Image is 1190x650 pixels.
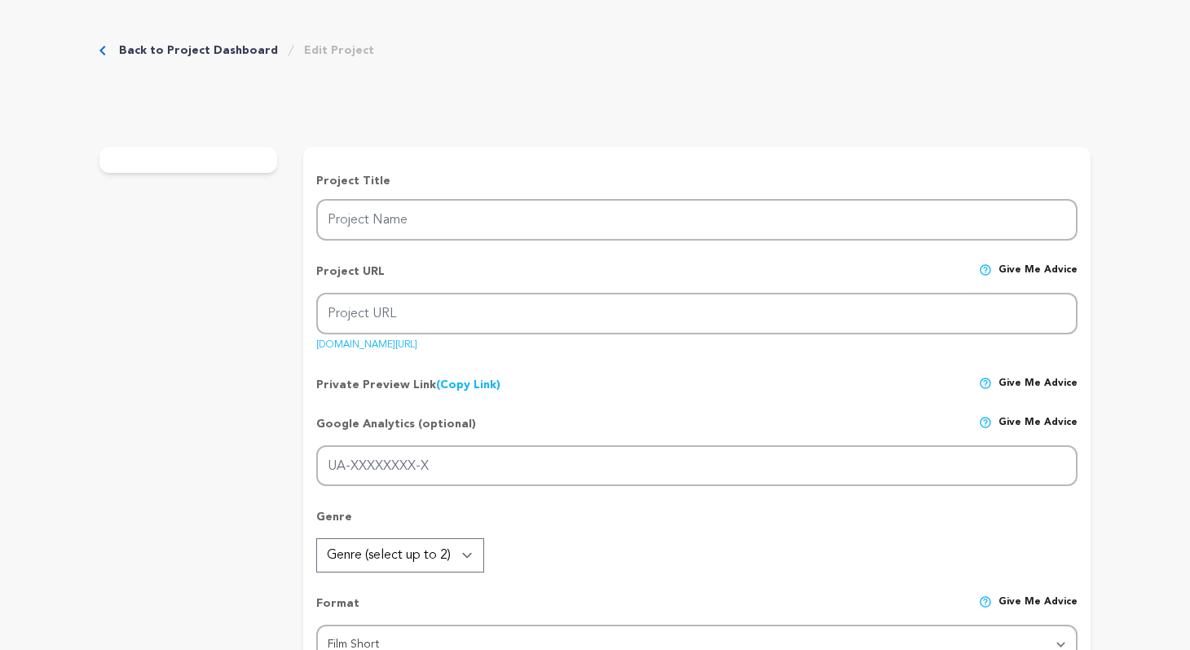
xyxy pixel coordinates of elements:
[316,173,1078,189] p: Project Title
[316,416,476,445] p: Google Analytics (optional)
[316,199,1078,241] input: Project Name
[316,334,417,350] a: [DOMAIN_NAME][URL]
[998,416,1078,445] span: Give me advice
[99,42,374,59] div: Breadcrumb
[316,445,1078,487] input: UA-XXXXXXXX-X
[998,377,1078,393] span: Give me advice
[979,377,992,390] img: help-circle.svg
[119,42,278,59] a: Back to Project Dashboard
[979,595,992,608] img: help-circle.svg
[316,293,1078,334] input: Project URL
[998,595,1078,625] span: Give me advice
[979,263,992,276] img: help-circle.svg
[979,416,992,429] img: help-circle.svg
[436,379,500,391] a: (Copy Link)
[304,42,374,59] a: Edit Project
[998,263,1078,293] span: Give me advice
[316,263,385,293] p: Project URL
[316,595,359,625] p: Format
[316,509,1078,538] p: Genre
[316,377,500,393] p: Private Preview Link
